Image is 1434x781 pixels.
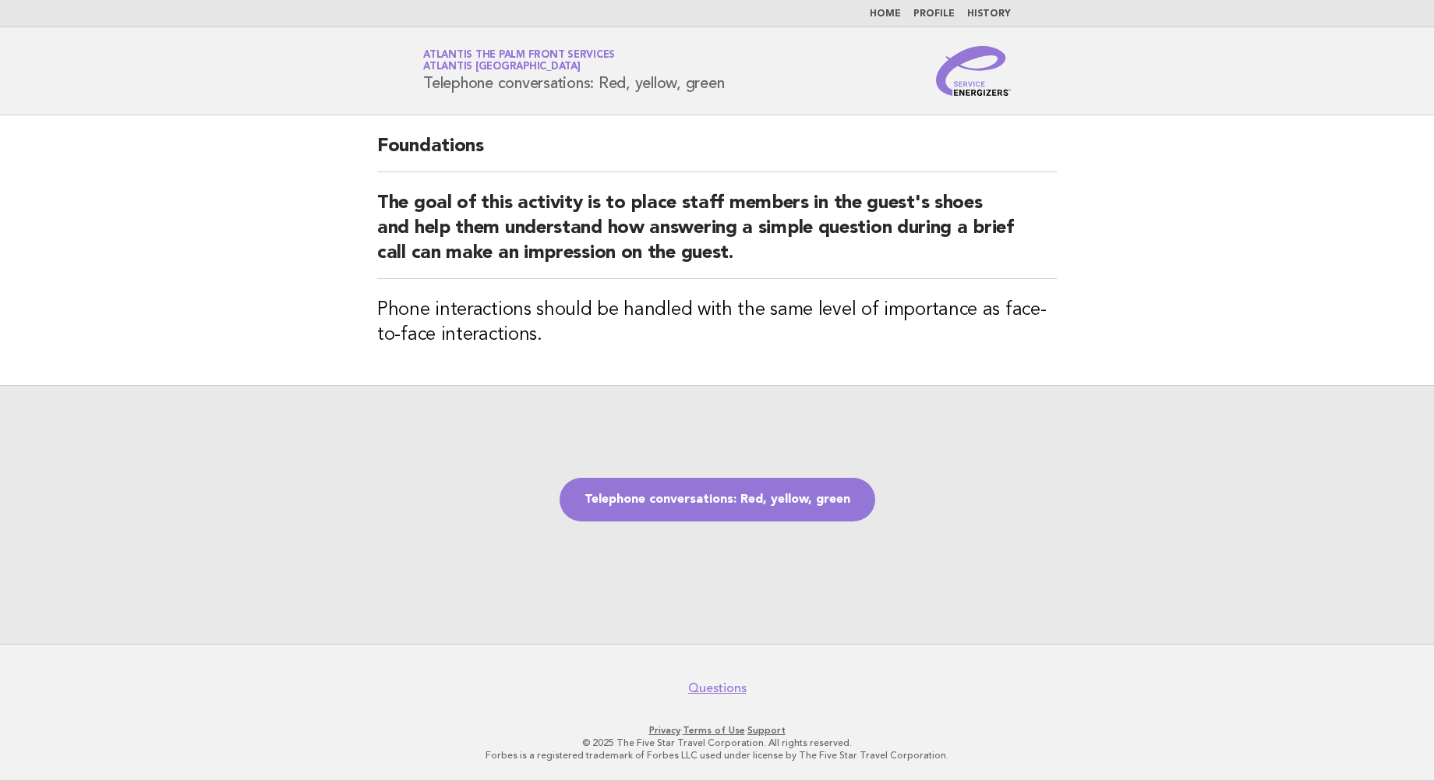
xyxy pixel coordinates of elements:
a: Privacy [649,725,680,736]
a: Telephone conversations: Red, yellow, green [560,478,875,521]
a: Questions [688,680,747,696]
h2: Foundations [377,134,1057,172]
a: History [967,9,1011,19]
img: Service Energizers [936,46,1011,96]
h1: Telephone conversations: Red, yellow, green [423,51,724,91]
h2: The goal of this activity is to place staff members in the guest's shoes and help them understand... [377,191,1057,279]
a: Terms of Use [683,725,745,736]
h3: Phone interactions should be handled with the same level of importance as face-to-face interactions. [377,298,1057,348]
a: Home [870,9,901,19]
a: Atlantis The Palm Front ServicesAtlantis [GEOGRAPHIC_DATA] [423,50,615,72]
p: © 2025 The Five Star Travel Corporation. All rights reserved. [240,737,1194,749]
a: Support [747,725,786,736]
span: Atlantis [GEOGRAPHIC_DATA] [423,62,581,72]
p: Forbes is a registered trademark of Forbes LLC used under license by The Five Star Travel Corpora... [240,749,1194,762]
a: Profile [913,9,955,19]
p: · · [240,724,1194,737]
